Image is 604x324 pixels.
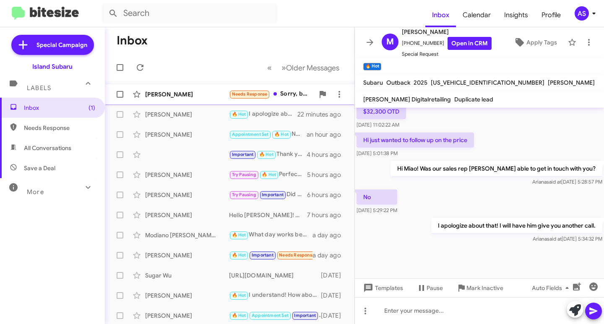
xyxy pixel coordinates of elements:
[414,79,427,86] span: 2025
[232,152,254,157] span: Important
[229,190,307,200] div: Did you get the chance to schedule an appointment for [DATE] [PERSON_NAME]?
[307,211,348,219] div: 7 hours ago
[145,291,229,300] div: [PERSON_NAME]
[307,171,348,179] div: 5 hours ago
[533,236,602,242] span: Ariana [DATE] 5:34:32 PM
[229,150,307,159] div: Thank you
[145,110,229,119] div: [PERSON_NAME]
[427,280,443,295] span: Pause
[229,230,312,240] div: What day works best?
[232,91,268,97] span: Needs Response
[229,170,307,179] div: Perfect! We will see you then [PERSON_NAME].
[145,130,229,139] div: [PERSON_NAME]
[229,271,321,280] div: [URL][DOMAIN_NAME]
[363,96,451,103] span: [PERSON_NAME] Digitalretailing
[363,63,381,70] small: 🔥 Hot
[307,150,348,159] div: 4 hours ago
[357,189,397,205] p: No
[456,3,497,27] a: Calendar
[466,280,503,295] span: Mark Inactive
[307,191,348,199] div: 6 hours ago
[36,41,87,49] span: Special Campaign
[252,252,273,258] span: Important
[229,109,297,119] div: I apologize about that! I will have him give you another call.
[312,231,348,239] div: a day ago
[145,251,229,259] div: [PERSON_NAME]
[259,152,273,157] span: 🔥 Hot
[526,35,557,50] span: Apply Tags
[145,271,229,280] div: Sugar Wu
[431,218,602,233] p: I apologize about that! I will have him give you another call.
[274,132,289,137] span: 🔥 Hot
[27,84,51,92] span: Labels
[262,192,284,197] span: Important
[448,37,492,50] a: Open in CRM
[229,130,307,139] div: No problem! We look forward to seeing you [DATE]
[312,251,348,259] div: a day ago
[307,130,348,139] div: an hour ago
[145,171,229,179] div: [PERSON_NAME]
[89,104,95,112] span: (1)
[532,280,572,295] span: Auto Fields
[402,27,492,37] span: [PERSON_NAME]
[232,172,256,177] span: Try Pausing
[425,3,456,27] a: Inbox
[357,104,406,119] p: $32,300 OTD
[145,90,229,98] div: [PERSON_NAME]
[321,311,348,320] div: [DATE]
[229,290,321,300] div: I understand! How about we look at scheduling something in early October? Would that work for you?
[232,232,246,238] span: 🔥 Hot
[102,3,278,23] input: Search
[548,79,595,86] span: [PERSON_NAME]
[386,79,410,86] span: Outback
[532,179,602,185] span: Ariana [DATE] 5:28:57 PM
[267,62,272,73] span: «
[276,59,344,76] button: Next
[252,313,289,318] span: Appointment Set
[32,62,73,71] div: Island Subaru
[294,313,316,318] span: Important
[279,252,315,258] span: Needs Response
[232,132,269,137] span: Appointment Set
[232,252,246,258] span: 🔥 Hot
[262,172,276,177] span: 🔥 Hot
[321,271,348,280] div: [DATE]
[262,59,277,76] button: Previous
[229,250,312,260] div: Thanks [PERSON_NAME]
[117,34,148,47] h1: Inbox
[232,111,246,117] span: 🔥 Hot
[497,3,535,27] span: Insights
[362,280,403,295] span: Templates
[450,280,510,295] button: Mark Inactive
[24,164,55,172] span: Save a Deal
[410,280,450,295] button: Pause
[24,144,71,152] span: All Conversations
[506,35,564,50] button: Apply Tags
[24,104,95,112] span: Inbox
[229,311,321,320] div: Hi [PERSON_NAME] it's [PERSON_NAME] at [GEOGRAPHIC_DATA]. Our Early Bird [DATE] Special is live! ...
[229,89,314,99] div: Sorry, bought a Lexus. Thank you!
[363,79,383,86] span: Subaru
[357,122,399,128] span: [DATE] 11:02:22 AM
[431,79,544,86] span: [US_VEHICLE_IDENTIFICATION_NUMBER]
[145,231,229,239] div: Modiano [PERSON_NAME]
[11,35,94,55] a: Special Campaign
[286,63,339,73] span: Older Messages
[281,62,286,73] span: »
[525,280,579,295] button: Auto Fields
[568,6,595,21] button: AS
[24,124,95,132] span: Needs Response
[232,192,256,197] span: Try Pausing
[402,50,492,58] span: Special Request
[357,132,474,148] p: Hi just wanted to follow up on the price
[547,236,562,242] span: said at
[229,211,307,219] div: Hello [PERSON_NAME]! Congratulations on your new vehicle! What did you end up purchasing?
[263,59,344,76] nav: Page navigation example
[402,37,492,50] span: [PHONE_NUMBER]
[145,191,229,199] div: [PERSON_NAME]
[454,96,493,103] span: Duplicate lead
[386,35,394,49] span: M
[535,3,568,27] span: Profile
